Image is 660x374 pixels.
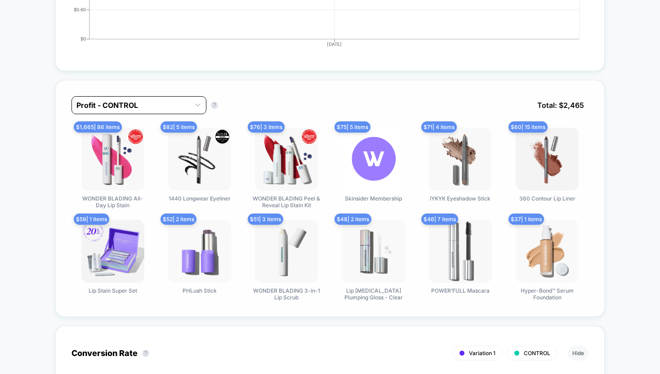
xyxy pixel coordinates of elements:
img: IYKYK Eyeshadow Stick [429,128,492,191]
span: WONDER BLADING All-Day Lip Stain [79,195,147,209]
span: $ 48 | 2 items [334,214,371,225]
img: Hyper-Bond™ Serum Foundation [516,220,579,283]
img: WONDER BLADING Peel & Reveal Lip Stain Kit [255,128,318,191]
tspan: $0 [80,36,86,41]
span: Hyper-Bond™ Serum Foundation [513,287,581,301]
img: Lip Stain Super Set [81,220,144,283]
span: Variation 1 [469,350,495,356]
span: $ 59 | 1 items [74,214,109,225]
img: Skinsider Membership [342,128,405,191]
img: 360 Contour Lip Liner [516,128,579,191]
span: Lip Stain Super Set [89,287,137,294]
button: ? [142,350,149,357]
span: $ 46 | 7 items [421,214,458,225]
span: $ 51 | 3 items [248,214,283,225]
span: Lip [MEDICAL_DATA] Plumping Gloss - Clear [340,287,407,301]
span: $ 75 | 5 items [334,121,370,133]
span: Total: $ 2,465 [533,96,589,114]
span: WONDER BLADING 3-in-1 Lip Scrub [253,287,320,301]
img: 1440 Longwear Eyeliner [168,128,231,191]
span: $ 37 | 1 items [508,214,544,225]
img: Lip Relapse Plumping Gloss - Clear [342,220,405,283]
span: 1440 Longwear Eyeliner [169,195,231,202]
img: WONDER BLADING 3-in-1 Lip Scrub [255,220,318,283]
img: POWER’FULL Mascara [429,220,492,283]
span: Skinsider Membership [345,195,402,202]
span: CONTROL [524,350,550,356]
button: Hide [568,346,589,361]
span: WONDER BLADING Peel & Reveal Lip Stain Kit [253,195,320,209]
span: POWER’FULL Mascara [431,287,490,294]
span: $ 76 | 3 items [248,121,285,133]
span: $ 60 | 15 items [508,121,548,133]
span: $ 52 | 2 items [161,214,196,225]
span: 360 Contour Lip Liner [519,195,575,202]
span: $ 71 | 4 items [421,121,457,133]
span: PHLush Stick [183,287,217,294]
button: ? [211,102,218,109]
tspan: [DATE] [327,41,342,47]
tspan: $0.60 [74,7,86,12]
span: $ 82 | 5 items [161,121,197,133]
img: WONDER BLADING All-Day Lip Stain [81,128,144,191]
img: PHLush Stick [168,220,231,283]
span: $ 1,665 | 86 items [74,121,122,133]
span: IYKYK Eyeshadow Stick [430,195,491,202]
